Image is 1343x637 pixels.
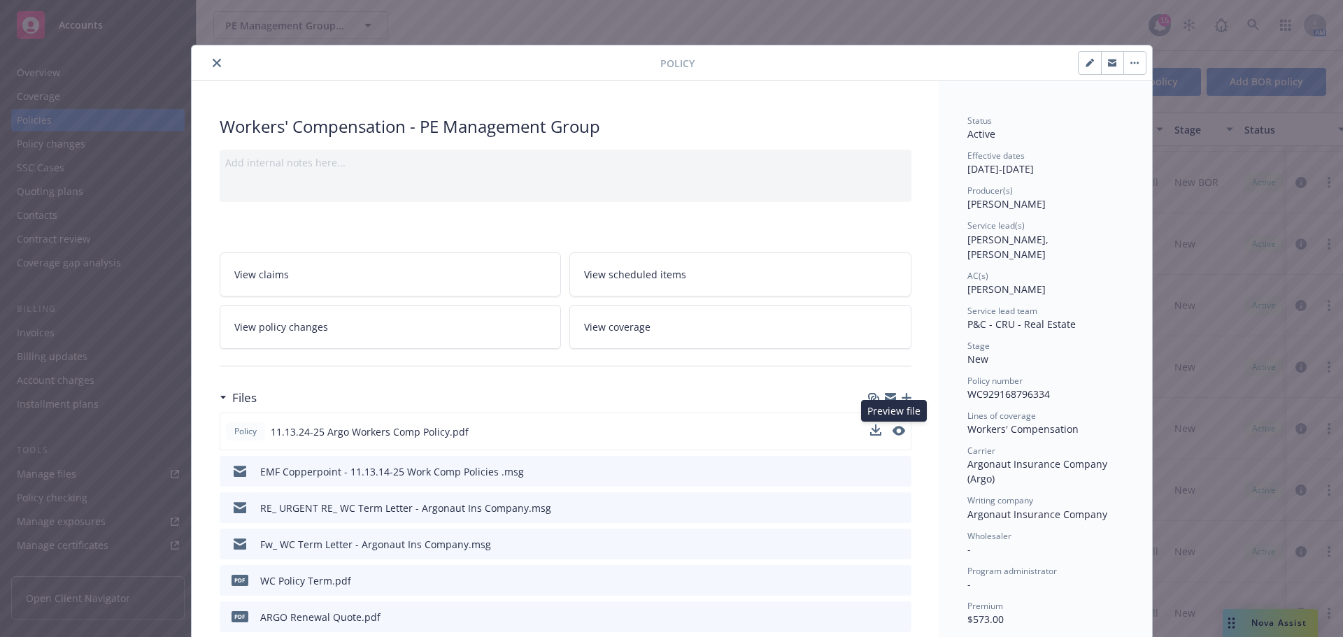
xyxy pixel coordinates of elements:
[967,115,992,127] span: Status
[967,387,1050,401] span: WC929168796334
[967,578,971,591] span: -
[584,267,686,282] span: View scheduled items
[260,573,351,588] div: WC Policy Term.pdf
[220,252,562,296] a: View claims
[967,375,1023,387] span: Policy number
[893,426,905,436] button: preview file
[260,501,551,515] div: RE_ URGENT RE_ WC Term Letter - Argonaut Ins Company.msg
[870,424,881,439] button: download file
[967,150,1124,176] div: [DATE] - [DATE]
[893,537,906,552] button: preview file
[220,115,911,138] div: Workers' Compensation - PE Management Group
[260,610,381,624] div: ARGO Renewal Quote.pdf
[260,537,491,552] div: Fw_ WC Term Letter - Argonaut Ins Company.msg
[967,127,995,141] span: Active
[861,400,927,422] div: Preview file
[967,317,1076,331] span: P&C - CRU - Real Estate
[967,565,1057,577] span: Program administrator
[967,508,1107,521] span: Argonaut Insurance Company
[220,305,562,349] a: View policy changes
[660,56,695,71] span: Policy
[225,155,906,170] div: Add internal notes here...
[893,501,906,515] button: preview file
[967,220,1025,231] span: Service lead(s)
[220,389,257,407] div: Files
[260,464,524,479] div: EMF Copperpoint - 11.13.14-25 Work Comp Policies .msg
[871,501,882,515] button: download file
[871,610,882,624] button: download file
[584,320,651,334] span: View coverage
[967,494,1033,506] span: Writing company
[967,530,1011,542] span: Wholesaler
[967,600,1003,612] span: Premium
[967,282,1046,296] span: [PERSON_NAME]
[234,267,289,282] span: View claims
[232,389,257,407] h3: Files
[967,340,990,352] span: Stage
[967,233,1051,261] span: [PERSON_NAME], [PERSON_NAME]
[967,270,988,282] span: AC(s)
[232,575,248,585] span: pdf
[271,424,469,439] span: 11.13.24-25 Argo Workers Comp Policy.pdf
[232,425,260,438] span: Policy
[871,464,882,479] button: download file
[967,613,1004,626] span: $573.00
[967,352,988,366] span: New
[569,305,911,349] a: View coverage
[967,197,1046,210] span: [PERSON_NAME]
[234,320,328,334] span: View policy changes
[967,422,1124,436] div: Workers' Compensation
[870,424,881,436] button: download file
[967,150,1025,162] span: Effective dates
[893,464,906,479] button: preview file
[967,445,995,457] span: Carrier
[871,573,882,588] button: download file
[893,424,905,439] button: preview file
[967,457,1110,485] span: Argonaut Insurance Company (Argo)
[967,410,1036,422] span: Lines of coverage
[871,537,882,552] button: download file
[569,252,911,296] a: View scheduled items
[208,55,225,71] button: close
[893,610,906,624] button: preview file
[232,611,248,622] span: pdf
[893,573,906,588] button: preview file
[967,543,971,556] span: -
[967,185,1013,196] span: Producer(s)
[967,305,1037,317] span: Service lead team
